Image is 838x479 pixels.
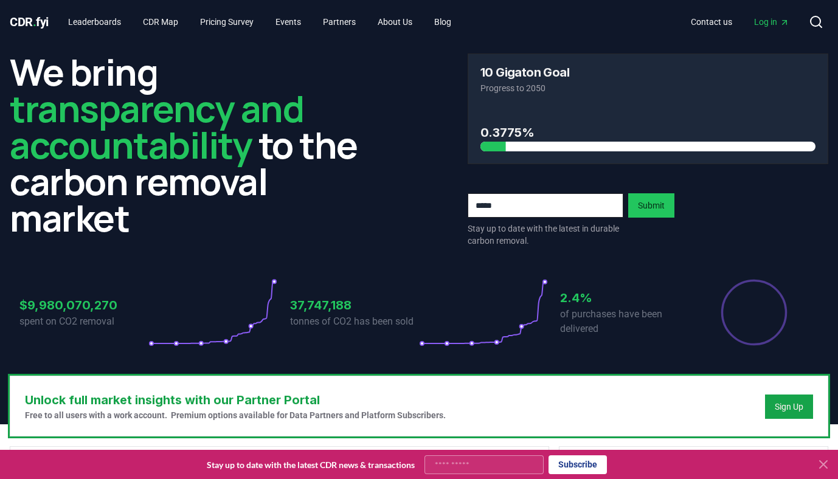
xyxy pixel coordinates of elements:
[10,15,49,29] span: CDR fyi
[628,193,674,218] button: Submit
[424,11,461,33] a: Blog
[33,15,36,29] span: .
[480,66,569,78] h3: 10 Gigaton Goal
[58,11,131,33] a: Leaderboards
[10,83,303,170] span: transparency and accountability
[19,314,148,329] p: spent on CO2 removal
[133,11,188,33] a: CDR Map
[560,289,689,307] h3: 2.4%
[560,307,689,336] p: of purchases have been delivered
[775,401,803,413] a: Sign Up
[744,11,799,33] a: Log in
[368,11,422,33] a: About Us
[190,11,263,33] a: Pricing Survey
[754,16,789,28] span: Log in
[290,314,419,329] p: tonnes of CO2 has been sold
[10,13,49,30] a: CDR.fyi
[58,11,461,33] nav: Main
[266,11,311,33] a: Events
[681,11,799,33] nav: Main
[765,395,813,419] button: Sign Up
[720,278,788,346] div: Percentage of sales delivered
[313,11,365,33] a: Partners
[25,409,446,421] p: Free to all users with a work account. Premium options available for Data Partners and Platform S...
[480,82,815,94] p: Progress to 2050
[480,123,815,142] h3: 0.3775%
[681,11,742,33] a: Contact us
[19,296,148,314] h3: $9,980,070,270
[10,53,370,236] h2: We bring to the carbon removal market
[25,391,446,409] h3: Unlock full market insights with our Partner Portal
[468,222,623,247] p: Stay up to date with the latest in durable carbon removal.
[290,296,419,314] h3: 37,747,188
